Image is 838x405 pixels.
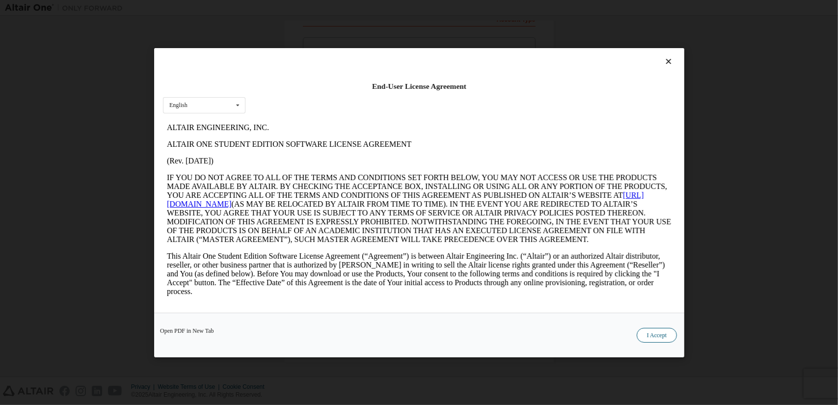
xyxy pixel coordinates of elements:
[4,21,509,29] p: ALTAIR ONE STUDENT EDITION SOFTWARE LICENSE AGREEMENT
[4,37,509,46] p: (Rev. [DATE])
[4,72,481,89] a: [URL][DOMAIN_NAME]
[163,81,676,91] div: End-User License Agreement
[4,4,509,13] p: ALTAIR ENGINEERING, INC.
[636,327,676,342] button: I Accept
[160,327,214,333] a: Open PDF in New Tab
[4,133,509,177] p: This Altair One Student Edition Software License Agreement (“Agreement”) is between Altair Engine...
[169,102,188,108] div: English
[4,54,509,125] p: IF YOU DO NOT AGREE TO ALL OF THE TERMS AND CONDITIONS SET FORTH BELOW, YOU MAY NOT ACCESS OR USE...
